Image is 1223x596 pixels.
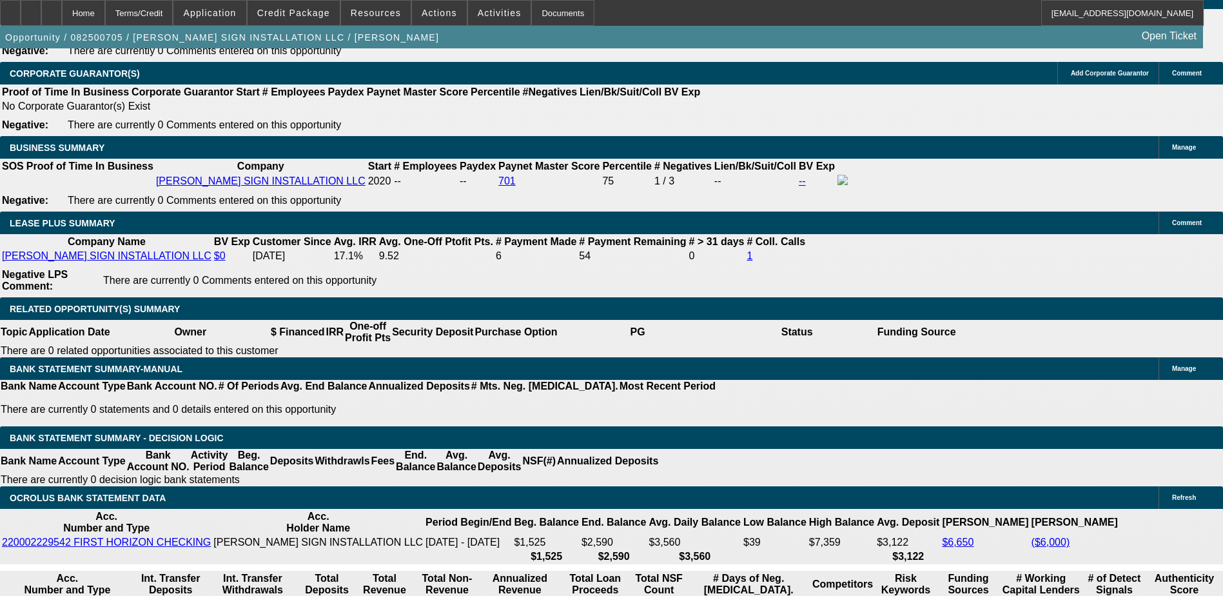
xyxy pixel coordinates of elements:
th: Period Begin/End [425,510,512,535]
div: 1 / 3 [654,175,712,187]
td: 9.52 [378,250,494,263]
b: Lien/Bk/Suit/Coll [714,161,796,172]
button: Credit Package [248,1,340,25]
th: Beg. Balance [228,449,269,473]
img: facebook-icon.png [837,175,848,185]
a: $0 [214,250,226,261]
b: # Employees [262,86,326,97]
th: Withdrawls [314,449,370,473]
b: Company Name [68,236,146,247]
button: Actions [412,1,467,25]
span: Add Corporate Guarantor [1071,70,1149,77]
td: 6 [495,250,577,263]
span: Activities [478,8,522,18]
th: Fees [371,449,395,473]
td: $1,525 [513,536,579,549]
b: Paynet Master Score [367,86,468,97]
th: One-off Profit Pts [344,320,391,344]
th: Bank Account NO. [126,449,190,473]
a: [PERSON_NAME] SIGN INSTALLATION LLC [2,250,211,261]
span: There are currently 0 Comments entered on this opportunity [103,275,377,286]
span: BUSINESS SUMMARY [10,143,104,153]
td: $2,590 [581,536,647,549]
th: Most Recent Period [619,380,716,393]
span: There are currently 0 Comments entered on this opportunity [68,119,341,130]
th: Acc. Number and Type [1,510,211,535]
span: There are currently 0 Comments entered on this opportunity [68,195,341,206]
span: Resources [351,8,401,18]
b: # Coll. Calls [747,236,805,247]
b: Paynet Master Score [498,161,600,172]
b: # > 31 days [689,236,745,247]
span: Refresh [1172,494,1196,501]
b: Negative LPS Comment: [2,269,68,292]
td: 54 [578,250,687,263]
span: BANK STATEMENT SUMMARY-MANUAL [10,364,182,374]
td: 0 [689,250,745,263]
span: Actions [422,8,457,18]
th: Avg. Deposit [876,510,940,535]
th: # Of Periods [218,380,280,393]
b: Lien/Bk/Suit/Coll [580,86,661,97]
th: Beg. Balance [513,510,579,535]
b: BV Exp [214,236,250,247]
span: Comment [1172,70,1202,77]
th: Funding Source [877,320,957,344]
b: Paydex [460,161,496,172]
td: $3,122 [876,536,940,549]
b: Company [237,161,284,172]
th: Proof of Time In Business [1,86,130,99]
span: RELATED OPPORTUNITY(S) SUMMARY [10,304,180,314]
b: Percentile [602,161,651,172]
b: Customer Since [253,236,331,247]
th: [PERSON_NAME] [941,510,1029,535]
th: SOS [1,160,24,173]
th: Annualized Deposits [367,380,470,393]
span: Comment [1172,219,1202,226]
th: End. Balance [395,449,436,473]
div: 75 [602,175,651,187]
b: BV Exp [664,86,700,97]
th: Status [718,320,877,344]
td: No Corporate Guarantor(s) Exist [1,100,706,113]
b: #Negatives [523,86,578,97]
span: CORPORATE GUARANTOR(S) [10,68,140,79]
td: $39 [743,536,807,549]
a: 1 [747,250,752,261]
td: [PERSON_NAME] SIGN INSTALLATION LLC [213,536,424,549]
th: # Mts. Neg. [MEDICAL_DATA]. [471,380,619,393]
b: # Payment Remaining [579,236,686,247]
a: [PERSON_NAME] SIGN INSTALLATION LLC [156,175,366,186]
p: There are currently 0 statements and 0 details entered on this opportunity [1,404,716,415]
a: 701 [498,175,516,186]
th: Account Type [57,449,126,473]
th: Account Type [57,380,126,393]
b: BV Exp [799,161,835,172]
button: Activities [468,1,531,25]
b: Start [368,161,391,172]
span: Application [183,8,236,18]
b: Negative: [2,119,48,130]
span: -- [394,175,401,186]
td: 2020 [367,174,392,188]
th: Avg. End Balance [280,380,368,393]
th: NSF(#) [522,449,556,473]
td: [DATE] [252,250,332,263]
button: Application [173,1,246,25]
th: Proof of Time In Business [26,160,154,173]
span: OCROLUS BANK STATEMENT DATA [10,493,166,503]
span: Opportunity / 082500705 / [PERSON_NAME] SIGN INSTALLATION LLC / [PERSON_NAME] [5,32,439,43]
th: Security Deposit [391,320,474,344]
td: $3,560 [648,536,741,549]
th: Bank Account NO. [126,380,218,393]
th: PG [558,320,717,344]
b: Paydex [328,86,364,97]
th: $3,122 [876,550,940,563]
b: Negative: [2,195,48,206]
a: $6,650 [942,537,974,548]
td: -- [459,174,496,188]
th: $3,560 [648,550,741,563]
th: Acc. Holder Name [213,510,424,535]
th: [PERSON_NAME] [1031,510,1119,535]
th: $1,525 [513,550,579,563]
